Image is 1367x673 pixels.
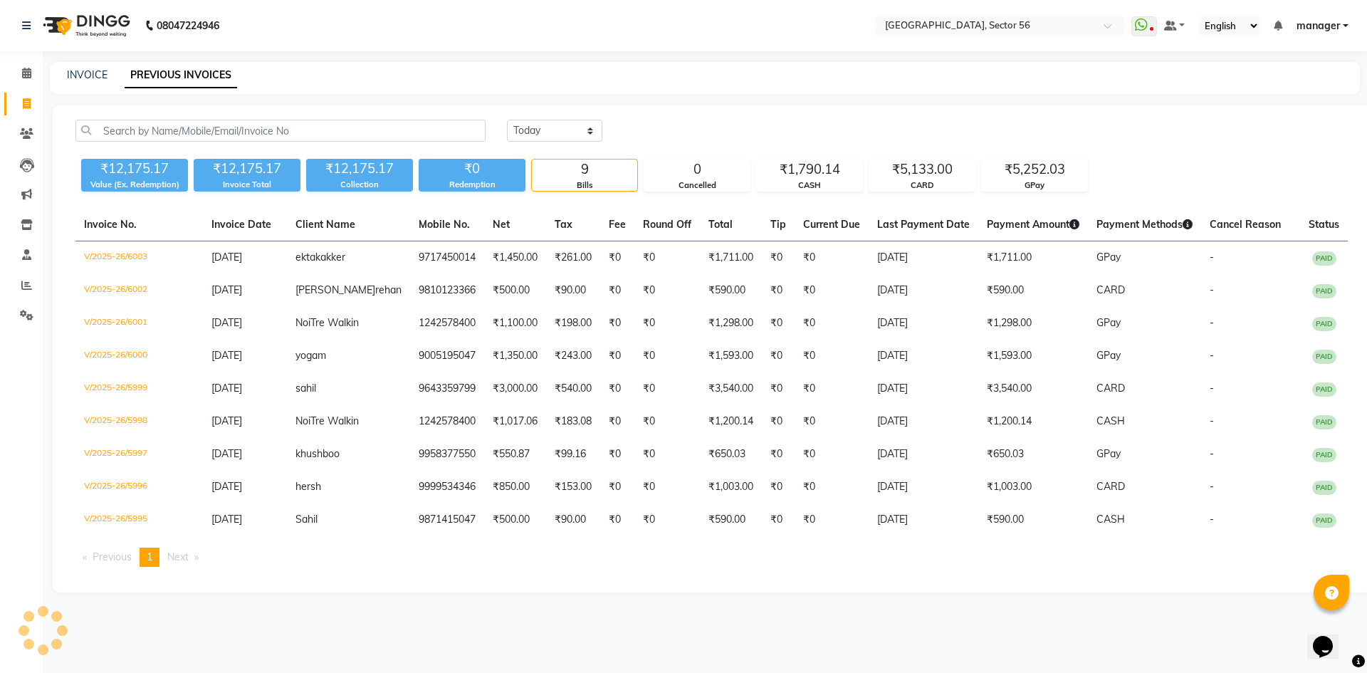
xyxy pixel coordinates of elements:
div: 0 [644,160,750,179]
td: ₹1,298.00 [978,307,1088,340]
span: CARD [1096,480,1125,493]
td: 9643359799 [410,372,484,405]
span: Mobile No. [419,218,470,231]
span: Payment Methods [1096,218,1193,231]
td: ₹0 [600,471,634,504]
td: V/2025-26/5999 [75,372,203,405]
td: 9871415047 [410,504,484,536]
span: - [1210,251,1214,264]
td: V/2025-26/6002 [75,274,203,307]
td: ₹1,593.00 [700,340,762,372]
span: [DATE] [211,480,242,493]
td: ₹500.00 [484,274,546,307]
td: [DATE] [869,340,978,372]
span: Status [1309,218,1339,231]
td: 1242578400 [410,405,484,438]
span: Tax [555,218,572,231]
span: PAID [1312,382,1336,397]
td: ₹90.00 [546,274,600,307]
td: V/2025-26/6003 [75,241,203,275]
td: ₹3,000.00 [484,372,546,405]
td: ₹0 [634,274,700,307]
td: ₹550.87 [484,438,546,471]
td: ₹153.00 [546,471,600,504]
td: [DATE] [869,405,978,438]
span: PAID [1312,415,1336,429]
td: ₹1,017.06 [484,405,546,438]
td: ₹0 [795,274,869,307]
td: ₹0 [600,241,634,275]
span: PAID [1312,448,1336,462]
span: Invoice Date [211,218,271,231]
div: 9 [532,160,637,179]
span: CARD [1096,283,1125,296]
span: [DATE] [211,349,242,362]
td: V/2025-26/6000 [75,340,203,372]
a: INVOICE [67,68,108,81]
span: PAID [1312,251,1336,266]
td: 9717450014 [410,241,484,275]
td: [DATE] [869,274,978,307]
td: [DATE] [869,438,978,471]
td: ₹1,711.00 [978,241,1088,275]
span: - [1210,414,1214,427]
td: ₹1,100.00 [484,307,546,340]
span: Noi [295,316,310,329]
td: ₹1,200.14 [700,405,762,438]
span: - [1210,382,1214,395]
span: rehan [375,283,402,296]
td: ₹0 [762,504,795,536]
div: Bills [532,179,637,192]
span: - [1210,349,1214,362]
span: kakker [315,251,345,264]
td: ₹590.00 [978,504,1088,536]
td: ₹0 [634,307,700,340]
span: CASH [1096,414,1125,427]
span: [PERSON_NAME] [295,283,375,296]
td: [DATE] [869,307,978,340]
div: ₹5,252.03 [982,160,1087,179]
div: Cancelled [644,179,750,192]
td: ₹183.08 [546,405,600,438]
td: ₹0 [762,340,795,372]
img: logo [36,6,134,46]
td: ₹0 [762,405,795,438]
span: PAID [1312,317,1336,331]
span: PAID [1312,284,1336,298]
td: ₹261.00 [546,241,600,275]
td: ₹0 [600,405,634,438]
span: Noi [295,414,310,427]
div: CARD [869,179,975,192]
td: ₹0 [600,307,634,340]
a: PREVIOUS INVOICES [125,63,237,88]
span: hersh [295,480,321,493]
input: Search by Name/Mobile/Email/Invoice No [75,120,486,142]
td: 1242578400 [410,307,484,340]
td: 9005195047 [410,340,484,372]
span: GPay [1096,349,1121,362]
div: Redemption [419,179,525,191]
td: ₹590.00 [700,274,762,307]
td: ₹1,350.00 [484,340,546,372]
td: ₹0 [600,504,634,536]
span: PAID [1312,350,1336,364]
td: ₹1,003.00 [700,471,762,504]
span: Net [493,218,510,231]
span: Last Payment Date [877,218,970,231]
span: Total [708,218,733,231]
td: [DATE] [869,372,978,405]
td: ₹650.03 [978,438,1088,471]
span: 1 [147,551,152,563]
span: CASH [1096,513,1125,526]
td: V/2025-26/5995 [75,504,203,536]
b: 08047224946 [157,6,219,46]
td: ₹0 [762,438,795,471]
td: [DATE] [869,471,978,504]
td: ₹1,298.00 [700,307,762,340]
div: ₹12,175.17 [194,159,300,179]
td: ₹0 [795,307,869,340]
td: ₹650.03 [700,438,762,471]
td: ₹0 [795,241,869,275]
span: Invoice No. [84,218,137,231]
td: ₹850.00 [484,471,546,504]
